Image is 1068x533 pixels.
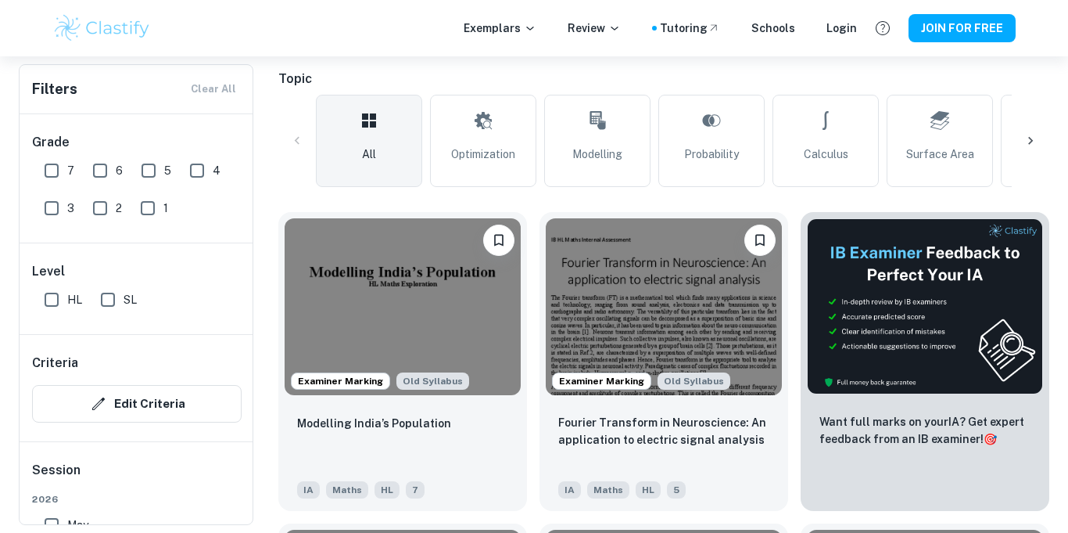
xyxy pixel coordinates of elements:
p: Fourier Transform in Neuroscience: An application to electric signal analysis [558,414,769,448]
span: Maths [587,481,629,499]
p: Modelling India’s Population [297,415,451,432]
h6: Filters [32,78,77,100]
button: Please log in to bookmark exemplars [483,225,514,256]
span: 2026 [32,492,242,506]
span: Optimization [451,146,515,163]
span: Old Syllabus [658,373,730,390]
img: Maths IA example thumbnail: Modelling India’s Population [285,218,521,395]
p: Want full marks on your IA ? Get expert feedback from an IB examiner! [819,413,1030,448]
button: Edit Criteria [32,385,242,423]
a: Schools [751,20,795,37]
span: 🎯 [984,433,997,445]
span: HL [67,291,82,308]
img: Thumbnail [807,218,1043,394]
span: Calculus [804,146,848,163]
span: All [362,146,376,163]
a: Login [826,20,857,37]
span: 1 [163,200,168,217]
span: Surface Area [906,146,974,163]
div: Although this IA is written for the old math syllabus (last exam in November 2020), the current I... [396,373,469,390]
p: Exemplars [464,20,536,37]
div: Although this IA is written for the old math syllabus (last exam in November 2020), the current I... [658,373,730,390]
button: Help and Feedback [869,15,896,41]
span: 2 [116,200,122,217]
span: Maths [326,481,368,499]
span: HL [636,481,661,499]
span: 5 [164,162,171,179]
span: 7 [406,481,425,499]
a: ThumbnailWant full marks on yourIA? Get expert feedback from an IB examiner! [801,212,1049,511]
span: IA [558,481,581,499]
span: IA [297,481,320,499]
a: Examiner MarkingAlthough this IA is written for the old math syllabus (last exam in November 2020... [539,212,788,511]
span: 6 [116,162,123,179]
span: Examiner Marking [292,374,389,388]
span: Probability [684,146,739,163]
span: Old Syllabus [396,373,469,390]
img: Maths IA example thumbnail: Fourier Transform in Neuroscience: An ap [546,218,782,395]
a: Examiner MarkingAlthough this IA is written for the old math syllabus (last exam in November 2020... [278,212,527,511]
span: 3 [67,200,74,217]
h6: Level [32,262,242,281]
span: Examiner Marking [553,374,650,388]
span: SL [124,291,137,308]
h6: Session [32,461,242,492]
p: Review [568,20,621,37]
h6: Topic [278,70,1049,88]
span: 5 [667,481,686,499]
button: Please log in to bookmark exemplars [744,225,776,256]
span: 7 [67,162,74,179]
span: HL [375,481,400,499]
h6: Grade [32,133,242,152]
span: 4 [213,162,220,179]
img: Clastify logo [52,13,152,44]
a: Tutoring [660,20,720,37]
button: JOIN FOR FREE [909,14,1016,42]
h6: Criteria [32,354,78,373]
span: Modelling [572,146,622,163]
